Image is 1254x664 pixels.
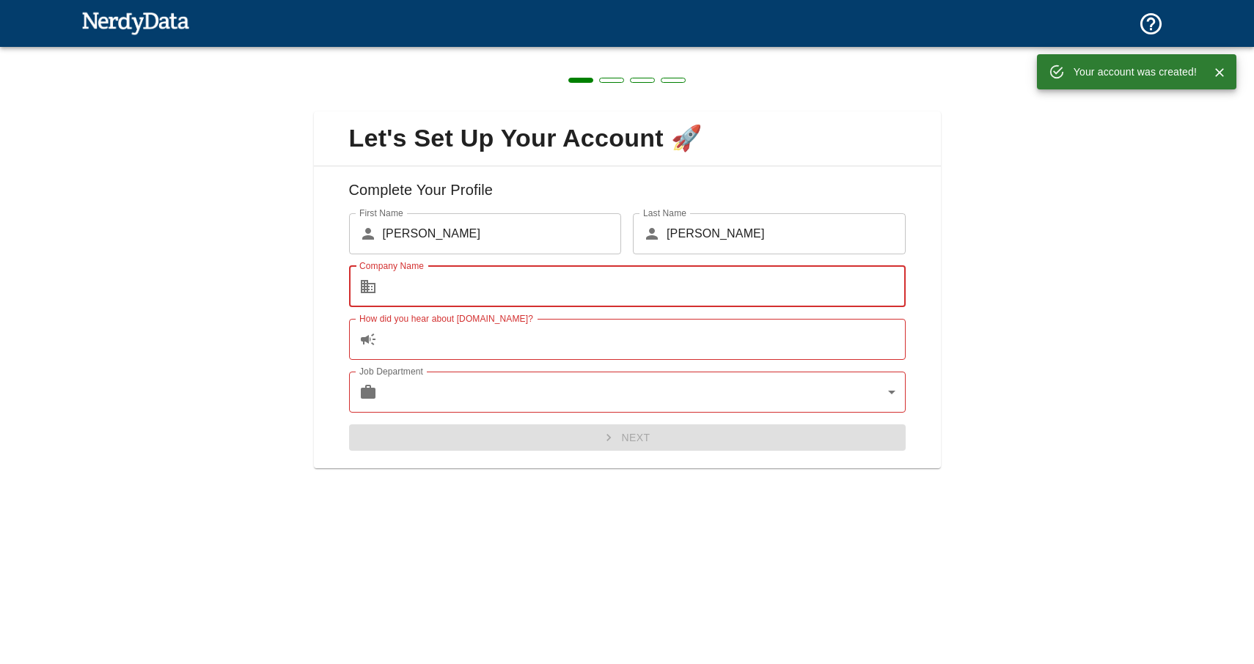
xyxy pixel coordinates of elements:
button: Support and Documentation [1129,2,1173,45]
label: Company Name [359,259,424,272]
img: NerdyData.com [81,8,189,37]
span: Let's Set Up Your Account 🚀 [326,123,929,154]
label: Last Name [643,207,686,219]
h6: Complete Your Profile [326,178,929,213]
div: Your account was created! [1074,59,1197,85]
iframe: Drift Widget Chat Controller [1181,560,1236,616]
label: Job Department [359,365,423,377]
label: First Name [359,207,403,219]
button: Close [1209,62,1231,84]
label: How did you hear about [DOMAIN_NAME]? [359,312,533,325]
